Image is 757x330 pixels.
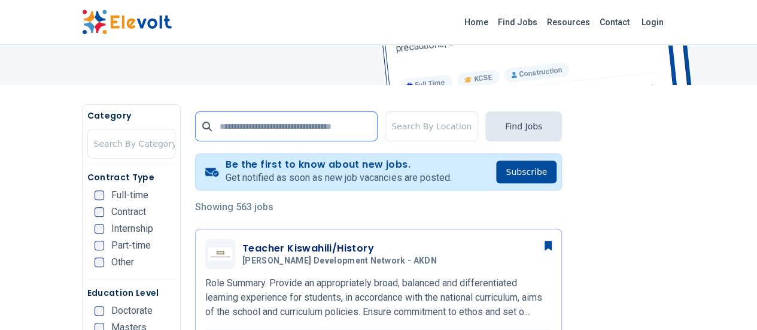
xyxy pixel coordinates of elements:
h5: Contract Type [87,171,175,183]
input: Full-time [95,190,104,200]
input: Contract [95,207,104,217]
a: Resources [542,13,595,32]
button: Find Jobs [485,111,562,141]
a: Contact [595,13,634,32]
p: Get notified as soon as new job vacancies are posted. [226,171,451,185]
button: Subscribe [496,161,557,183]
input: Other [95,258,104,267]
h3: Teacher Kiswahili/History [242,241,442,256]
a: Login [634,10,671,34]
h5: Category [87,110,175,122]
span: Internship [111,224,153,234]
h5: Education Level [87,287,175,299]
h4: Be the first to know about new jobs. [226,159,451,171]
span: Other [111,258,134,267]
span: Full-time [111,190,148,200]
iframe: Chat Widget [697,273,757,330]
span: Part-time [111,241,151,250]
input: Internship [95,224,104,234]
span: Contract [111,207,146,217]
input: Doctorate [95,306,104,316]
p: Showing 563 jobs [195,200,562,214]
span: Doctorate [111,306,153,316]
img: Aga Khan Development Network - AKDN [208,247,232,261]
p: Role Summary. Provide an appropriately broad, balanced and differentiated learning experience for... [205,276,552,319]
span: [PERSON_NAME] Development Network - AKDN [242,256,437,267]
input: Part-time [95,241,104,250]
img: Elevolt [82,10,172,35]
a: Find Jobs [493,13,542,32]
a: Home [460,13,493,32]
